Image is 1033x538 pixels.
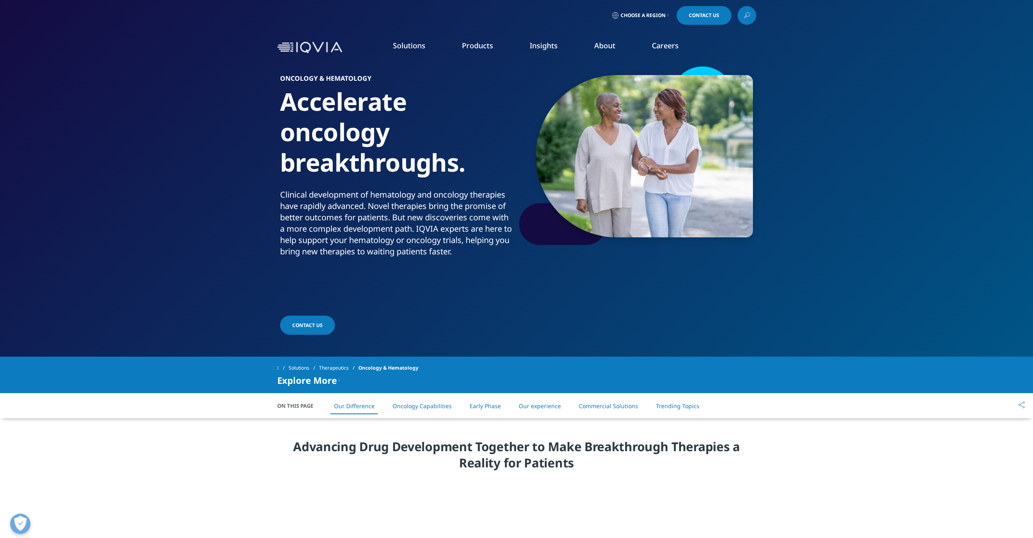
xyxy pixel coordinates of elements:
[277,42,342,54] img: IQVIA Healthcare Information Technology and Pharma Clinical Research Company
[280,75,513,86] h6: Oncology & Hematology
[345,28,756,67] nav: Primary
[594,41,615,50] a: About
[319,361,358,375] a: Therapeutics
[334,402,375,410] a: Our Difference
[393,41,425,50] a: Solutions
[536,75,753,237] img: 1210_bonding-with-mother-who-has-cancer.jpg
[530,41,558,50] a: Insights
[292,322,323,329] span: Contact Us
[280,189,512,257] span: Clinical development of hematology and oncology therapies have rapidly advanced. Novel therapies ...
[519,402,561,410] a: Our experience
[277,402,322,410] span: On This Page
[621,12,666,19] span: Choose a Region
[289,361,319,375] a: Solutions
[280,86,513,189] h1: Accelerate oncology
[656,402,699,410] a: Trending Topics
[652,41,679,50] a: Careers
[579,402,638,410] a: Commercial Solutions
[358,361,418,375] span: Oncology & Hematology
[280,316,335,335] a: Contact Us
[277,439,756,477] h4: Advancing Drug Development Together to Make Breakthrough Therapies a Reality for Patients
[280,147,513,178] div: breakthroughs.
[470,402,501,410] a: Early Phase
[462,41,493,50] a: Products
[392,402,452,410] a: Oncology Capabilities
[10,514,30,534] button: Otwórz Preferencje
[689,13,719,18] span: Contact Us
[277,375,337,385] span: Explore More
[677,6,731,25] a: Contact Us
